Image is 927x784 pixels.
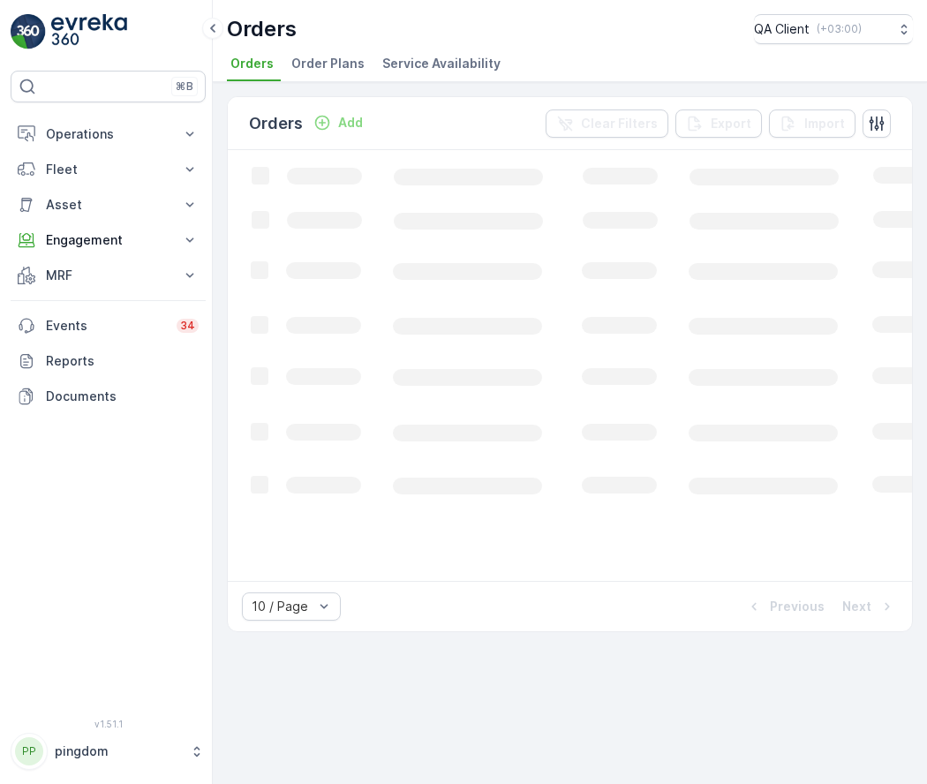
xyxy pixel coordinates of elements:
[338,114,363,132] p: Add
[51,14,127,49] img: logo_light-DOdMpM7g.png
[230,55,274,72] span: Orders
[754,14,913,44] button: QA Client(+03:00)
[11,308,206,343] a: Events34
[180,319,195,333] p: 34
[306,112,370,133] button: Add
[176,79,193,94] p: ⌘B
[11,222,206,258] button: Engagement
[46,231,170,249] p: Engagement
[817,22,862,36] p: ( +03:00 )
[581,115,658,132] p: Clear Filters
[770,598,825,615] p: Previous
[11,14,46,49] img: logo
[743,596,826,617] button: Previous
[842,598,871,615] p: Next
[11,343,206,379] a: Reports
[804,115,845,132] p: Import
[249,111,303,136] p: Orders
[46,352,199,370] p: Reports
[15,737,43,765] div: PP
[46,161,170,178] p: Fleet
[46,317,166,335] p: Events
[769,109,855,138] button: Import
[711,115,751,132] p: Export
[11,117,206,152] button: Operations
[840,596,898,617] button: Next
[46,388,199,405] p: Documents
[46,125,170,143] p: Operations
[55,743,181,760] p: pingdom
[11,187,206,222] button: Asset
[11,719,206,729] span: v 1.51.1
[227,15,297,43] p: Orders
[46,196,170,214] p: Asset
[11,152,206,187] button: Fleet
[382,55,501,72] span: Service Availability
[754,20,810,38] p: QA Client
[546,109,668,138] button: Clear Filters
[675,109,762,138] button: Export
[46,267,170,284] p: MRF
[11,379,206,414] a: Documents
[11,733,206,770] button: PPpingdom
[11,258,206,293] button: MRF
[291,55,365,72] span: Order Plans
